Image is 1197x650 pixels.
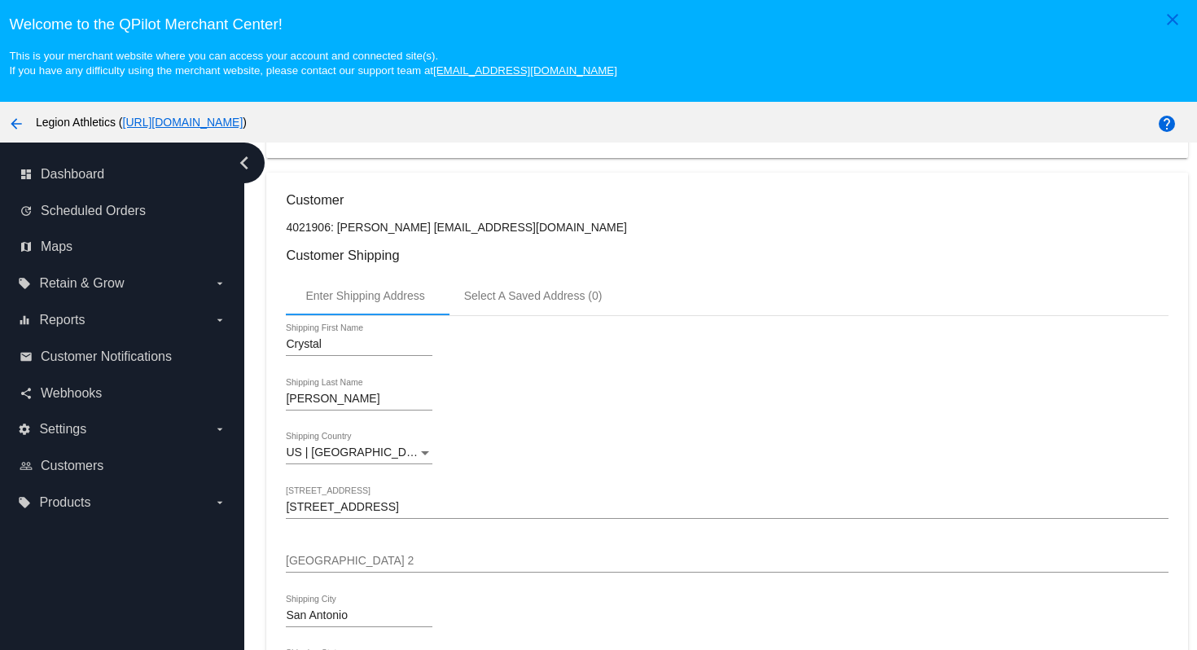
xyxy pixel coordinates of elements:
[7,114,26,134] mat-icon: arrow_back
[20,198,226,224] a: update Scheduled Orders
[20,453,226,479] a: people_outline Customers
[20,350,33,363] i: email
[286,248,1168,263] h3: Customer Shipping
[20,234,226,260] a: map Maps
[18,277,31,290] i: local_offer
[20,204,33,217] i: update
[286,393,432,406] input: Shipping Last Name
[20,459,33,472] i: people_outline
[20,161,226,187] a: dashboard Dashboard
[305,289,424,302] div: Enter Shipping Address
[433,64,617,77] a: [EMAIL_ADDRESS][DOMAIN_NAME]
[20,387,33,400] i: share
[39,276,124,291] span: Retain & Grow
[1163,10,1182,29] mat-icon: close
[1157,114,1177,134] mat-icon: help
[464,289,603,302] div: Select A Saved Address (0)
[20,344,226,370] a: email Customer Notifications
[286,192,1168,208] h3: Customer
[18,496,31,509] i: local_offer
[39,313,85,327] span: Reports
[9,15,1187,33] h3: Welcome to the QPilot Merchant Center!
[286,221,1168,234] p: 4021906: [PERSON_NAME] [EMAIL_ADDRESS][DOMAIN_NAME]
[286,338,432,351] input: Shipping First Name
[41,349,172,364] span: Customer Notifications
[41,459,103,473] span: Customers
[20,240,33,253] i: map
[286,555,1168,568] input: Shipping Street 2
[41,386,102,401] span: Webhooks
[231,150,257,176] i: chevron_left
[213,496,226,509] i: arrow_drop_down
[286,609,432,622] input: Shipping City
[286,446,430,459] span: US | [GEOGRAPHIC_DATA]
[286,446,432,459] mat-select: Shipping Country
[41,239,72,254] span: Maps
[39,422,86,437] span: Settings
[123,116,243,129] a: [URL][DOMAIN_NAME]
[213,277,226,290] i: arrow_drop_down
[41,167,104,182] span: Dashboard
[213,423,226,436] i: arrow_drop_down
[18,423,31,436] i: settings
[20,380,226,406] a: share Webhooks
[20,168,33,181] i: dashboard
[41,204,146,218] span: Scheduled Orders
[18,314,31,327] i: equalizer
[213,314,226,327] i: arrow_drop_down
[36,116,247,129] span: Legion Athletics ( )
[286,501,1168,514] input: Shipping Street 1
[39,495,90,510] span: Products
[9,50,616,77] small: This is your merchant website where you can access your account and connected site(s). If you hav...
